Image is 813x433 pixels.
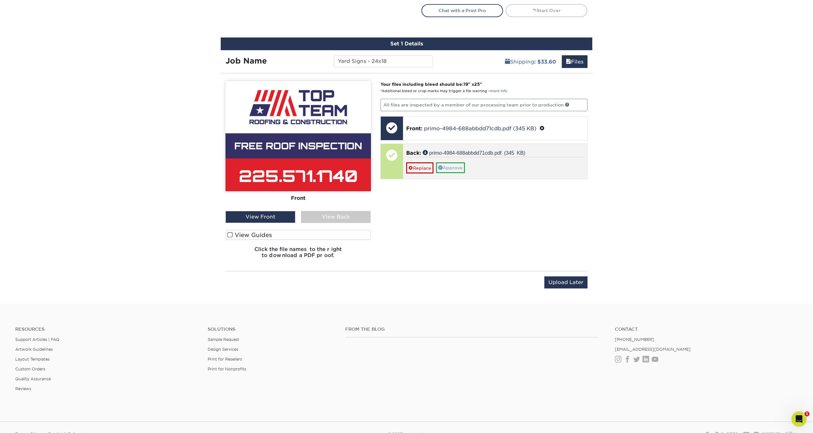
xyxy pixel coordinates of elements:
[225,246,371,263] h6: Click the file names to the right to download a PDF proof.
[501,55,560,68] a: Shipping: $33.60
[208,347,238,352] a: Design Services
[423,150,525,155] a: primo-4984-688abbdd71cdb.pdf (345 KB)
[15,337,59,342] a: Support Articles | FAQ
[406,162,433,173] a: Replace
[566,59,571,65] span: files
[225,56,267,65] strong: Job Name
[406,125,422,132] span: Front:
[15,347,53,352] a: Artwork Guidelines
[804,411,810,416] span: 1
[380,99,588,111] p: All files are inspected by a member of our processing team prior to production.
[380,89,507,93] small: *Additional bleed or crop marks may trigger a file warning –
[15,327,198,332] h4: Resources
[208,337,239,342] a: Sample Request
[15,367,45,371] a: Custom Orders
[225,230,371,240] label: View Guides
[208,327,336,332] h4: Solutions
[490,89,507,93] a: more info
[301,211,371,223] div: View Back
[345,327,598,332] h4: From the Blog
[15,386,31,391] a: Reviews
[474,82,480,87] span: 25
[615,337,654,342] a: [PHONE_NUMBER]
[221,37,592,50] div: Set 1 Details
[424,125,536,132] a: primo-4984-688abbdd71cdb.pdf (345 KB)
[208,367,246,371] a: Print for Nonprofits
[615,347,691,352] a: [EMAIL_ADDRESS][DOMAIN_NAME]
[380,82,482,87] strong: Your files including bleed should be: " x "
[406,150,421,156] span: Back:
[225,211,295,223] div: View Front
[562,55,588,68] a: Files
[615,327,798,332] a: Contact
[463,82,468,87] span: 19
[208,357,242,362] a: Print for Resellers
[506,4,587,17] a: Start Over
[544,276,588,288] input: Upload Later
[15,357,50,362] a: Layout Templates
[15,376,51,381] a: Quality Assurance
[505,59,510,65] span: shipping
[334,55,433,67] input: Enter a job name
[791,411,807,427] iframe: Intercom live chat
[421,4,503,17] a: Chat with a Print Pro
[534,59,556,65] b: : $33.60
[225,191,371,205] div: Front
[436,162,465,173] a: Approve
